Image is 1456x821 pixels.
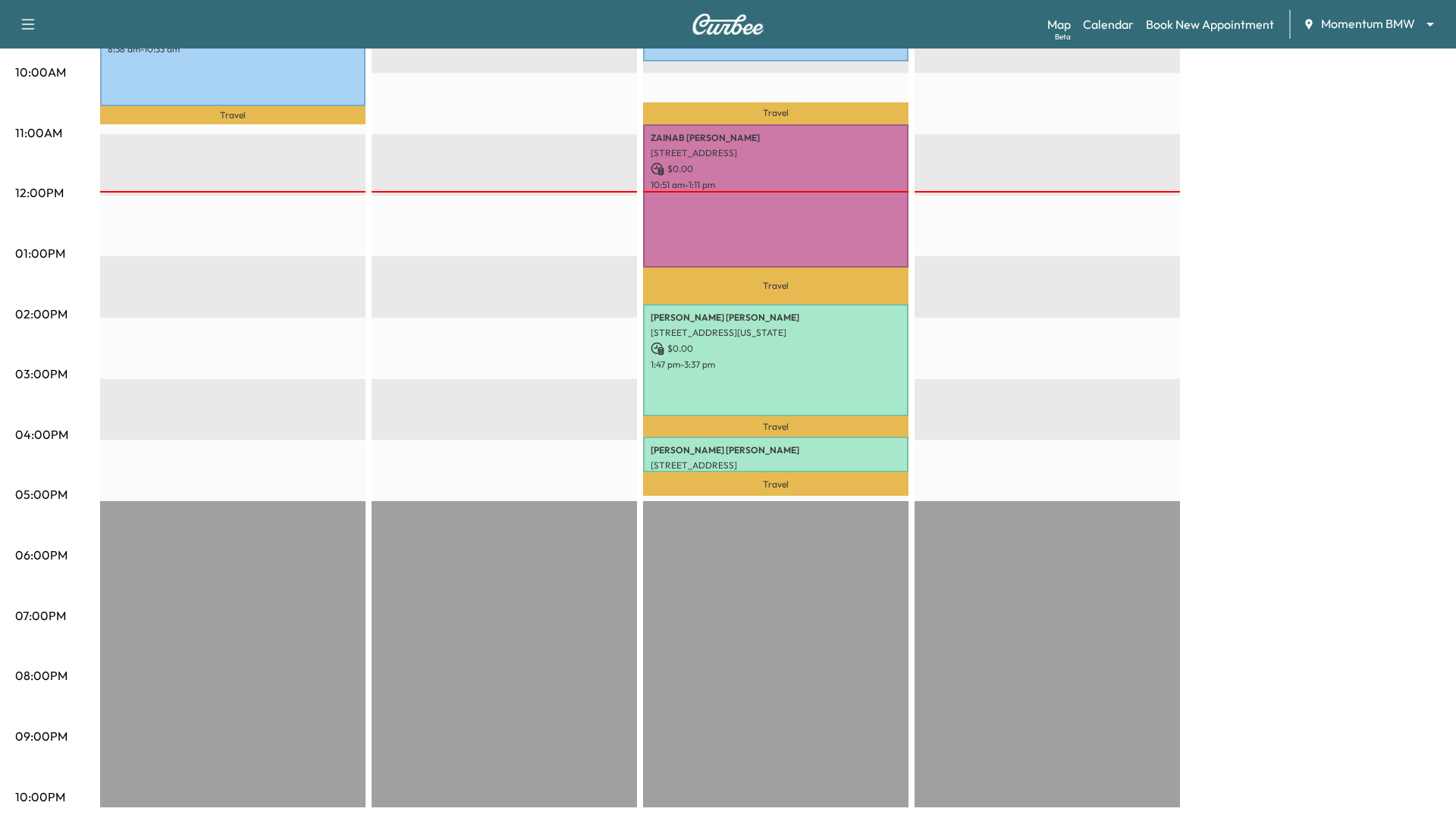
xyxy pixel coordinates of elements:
[15,183,64,202] p: 12:00PM
[692,14,764,35] img: Curbee Logo
[651,179,901,191] p: 10:51 am - 1:11 pm
[651,132,901,144] p: ZAINAB [PERSON_NAME]
[643,102,908,125] p: Travel
[15,485,67,503] p: 05:00PM
[651,359,901,371] p: 1:47 pm - 3:37 pm
[651,342,901,356] p: $ 0.00
[15,365,67,383] p: 03:00PM
[15,666,67,685] p: 08:00PM
[100,106,366,124] p: Travel
[1146,15,1274,33] a: Book New Appointment
[651,312,901,324] p: [PERSON_NAME] [PERSON_NAME]
[15,425,68,443] p: 04:00PM
[651,327,901,339] p: [STREET_ADDRESS][US_STATE]
[651,444,901,456] p: [PERSON_NAME] [PERSON_NAME]
[1055,31,1071,42] div: Beta
[15,546,67,564] p: 06:00PM
[108,43,358,55] p: 8:38 am - 10:33 am
[15,124,62,142] p: 11:00AM
[1047,15,1071,33] a: MapBeta
[15,727,67,745] p: 09:00PM
[15,305,67,323] p: 02:00PM
[1083,15,1134,33] a: Calendar
[643,416,908,437] p: Travel
[651,459,901,472] p: [STREET_ADDRESS]
[15,244,65,262] p: 01:00PM
[15,63,66,81] p: 10:00AM
[651,147,901,159] p: [STREET_ADDRESS]
[643,268,908,304] p: Travel
[15,788,65,806] p: 10:00PM
[651,162,901,176] p: $ 0.00
[15,606,66,625] p: 07:00PM
[1321,15,1415,33] span: Momentum BMW
[643,472,908,496] p: Travel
